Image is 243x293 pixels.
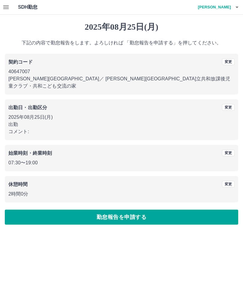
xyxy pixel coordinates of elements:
b: 休憩時間 [8,182,28,187]
p: 下記の内容で勤怠報告をします。よろしければ 「勤怠報告を申請する」を押してください。 [5,39,238,46]
button: 変更 [222,150,235,156]
b: 始業時刻・終業時刻 [8,151,52,156]
p: [PERSON_NAME][GEOGRAPHIC_DATA] ／ [PERSON_NAME][GEOGRAPHIC_DATA]立共和放課後児童クラブ・共和こども交流の家 [8,75,235,90]
button: 変更 [222,181,235,187]
p: 07:30 〜 19:00 [8,159,235,166]
p: 2時間0分 [8,190,235,198]
button: 変更 [222,58,235,65]
p: コメント: [8,128,235,135]
button: 変更 [222,104,235,111]
p: 40647007 [8,68,235,75]
p: 2025年08月25日(月) [8,114,235,121]
b: 出勤日・出勤区分 [8,105,47,110]
b: 契約コード [8,59,33,64]
p: 出勤 [8,121,235,128]
button: 勤怠報告を申請する [5,210,238,225]
h1: 2025年08月25日(月) [5,22,238,32]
